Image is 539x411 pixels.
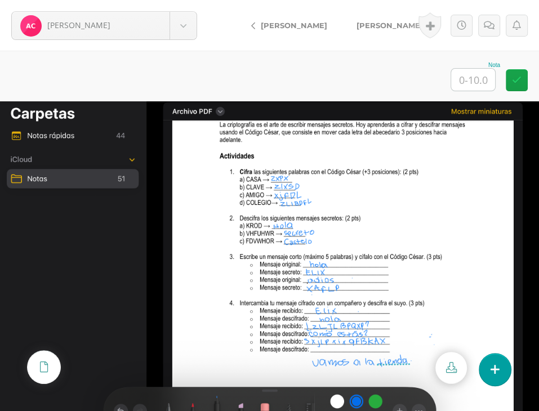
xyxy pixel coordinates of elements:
[242,12,342,39] a: [PERSON_NAME]
[12,12,197,39] a: [PERSON_NAME]
[261,21,327,30] span: [PERSON_NAME]
[451,69,495,91] input: 0-10.0
[342,12,442,39] a: [PERSON_NAME]
[451,62,500,68] div: Nota
[357,21,423,30] span: [PERSON_NAME]
[20,15,42,37] img: 6ccba6c8c5dd977254ce1496aac305cd.png
[47,20,110,30] span: [PERSON_NAME]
